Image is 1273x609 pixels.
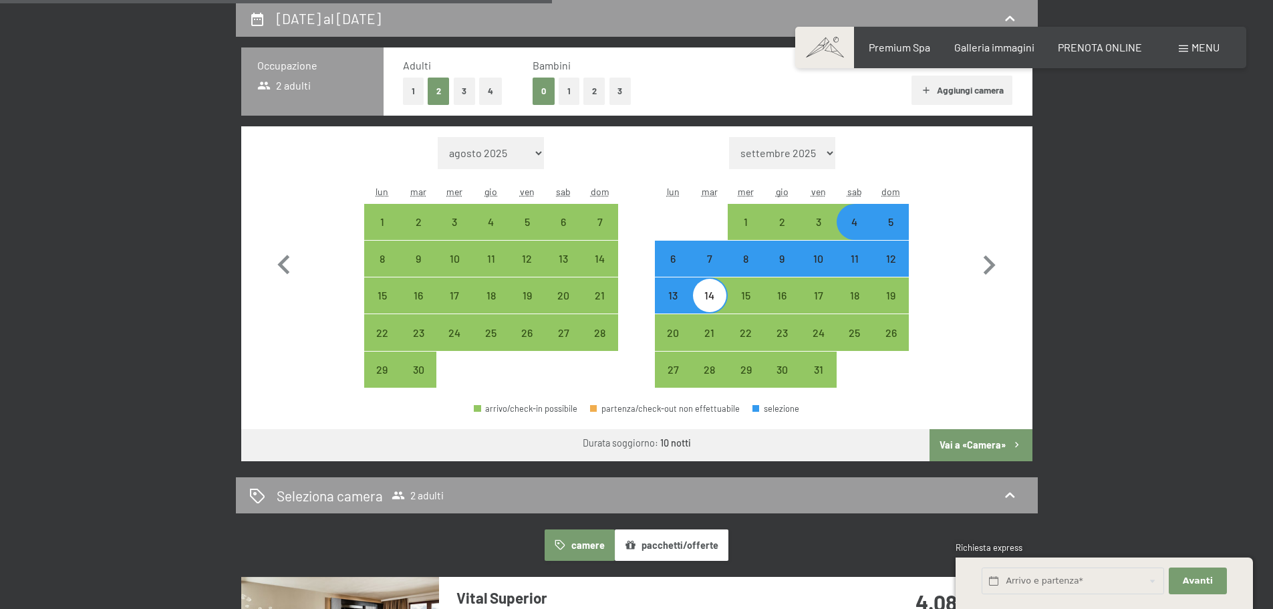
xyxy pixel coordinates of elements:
div: 19 [874,290,907,324]
div: arrivo/check-in possibile [655,352,691,388]
div: Sun Sep 07 2025 [581,204,617,240]
div: Fri Sep 26 2025 [509,314,545,350]
div: 30 [402,364,435,398]
div: Tue Sep 02 2025 [400,204,436,240]
abbr: mercoledì [738,186,754,197]
div: 14 [583,253,616,287]
div: Sat Sep 06 2025 [545,204,581,240]
div: arrivo/check-in possibile [728,352,764,388]
div: selezione [752,404,799,413]
div: arrivo/check-in possibile [800,277,836,314]
div: arrivo/check-in possibile [728,241,764,277]
div: Mon Sep 08 2025 [364,241,400,277]
div: 19 [511,290,544,324]
div: arrivo/check-in possibile [436,314,472,350]
div: 9 [765,253,799,287]
a: Premium Spa [869,41,930,53]
div: Wed Sep 24 2025 [436,314,472,350]
div: 7 [693,253,726,287]
div: Tue Sep 23 2025 [400,314,436,350]
div: Tue Oct 28 2025 [692,352,728,388]
abbr: martedì [702,186,718,197]
div: 8 [729,253,762,287]
button: 2 [583,78,605,105]
div: arrivo/check-in possibile [764,204,800,240]
div: Sun Sep 28 2025 [581,314,617,350]
button: 3 [454,78,476,105]
div: arrivo/check-in possibile [364,277,400,314]
div: 26 [874,328,907,361]
div: Fri Oct 03 2025 [800,204,836,240]
div: 10 [801,253,835,287]
div: 17 [438,290,471,324]
div: Sat Oct 25 2025 [837,314,873,350]
div: 25 [474,328,508,361]
div: 22 [366,328,399,361]
div: arrivo/check-in possibile [728,277,764,314]
div: Sat Sep 13 2025 [545,241,581,277]
div: 8 [366,253,399,287]
div: Fri Sep 05 2025 [509,204,545,240]
div: 22 [729,328,762,361]
div: arrivo/check-in possibile [473,277,509,314]
div: 27 [547,328,580,361]
div: arrivo/check-in possibile [728,204,764,240]
div: arrivo/check-in possibile [837,314,873,350]
abbr: sabato [556,186,571,197]
div: Thu Oct 30 2025 [764,352,800,388]
abbr: giovedì [776,186,789,197]
div: Fri Oct 24 2025 [800,314,836,350]
div: Fri Sep 19 2025 [509,277,545,314]
div: Tue Sep 16 2025 [400,277,436,314]
div: arrivo/check-in possibile [364,314,400,350]
div: 6 [656,253,690,287]
button: 4 [479,78,502,105]
span: 2 adulti [392,489,444,502]
div: 12 [511,253,544,287]
div: Durata soggiorno: [583,437,691,450]
abbr: domenica [591,186,609,197]
div: arrivo/check-in possibile [800,204,836,240]
button: 1 [559,78,579,105]
div: Thu Oct 02 2025 [764,204,800,240]
div: 13 [547,253,580,287]
div: arrivo/check-in possibile [545,204,581,240]
div: Wed Sep 03 2025 [436,204,472,240]
abbr: giovedì [484,186,497,197]
div: Wed Oct 01 2025 [728,204,764,240]
abbr: mercoledì [446,186,462,197]
div: arrivo/check-in possibile [509,204,545,240]
div: Sat Oct 18 2025 [837,277,873,314]
div: 29 [366,364,399,398]
div: arrivo/check-in possibile [873,204,909,240]
div: arrivo/check-in possibile [545,241,581,277]
div: arrivo/check-in possibile [873,314,909,350]
span: Avanti [1183,575,1213,587]
div: arrivo/check-in possibile [873,241,909,277]
div: Sat Sep 27 2025 [545,314,581,350]
div: Thu Sep 11 2025 [473,241,509,277]
div: 12 [874,253,907,287]
div: 29 [729,364,762,398]
div: arrivo/check-in possibile [545,277,581,314]
b: 10 notti [660,437,691,449]
h2: [DATE] al [DATE] [277,10,381,27]
div: Mon Oct 20 2025 [655,314,691,350]
div: 14 [693,290,726,324]
div: 21 [583,290,616,324]
div: arrivo/check-in possibile [436,277,472,314]
div: Tue Oct 07 2025 [692,241,728,277]
div: Thu Oct 09 2025 [764,241,800,277]
h2: Seleziona camera [277,486,383,505]
button: Vai a «Camera» [930,429,1032,461]
div: 9 [402,253,435,287]
div: 18 [474,290,508,324]
abbr: sabato [847,186,862,197]
button: Avanti [1169,568,1226,595]
div: Sat Sep 20 2025 [545,277,581,314]
div: arrivo/check-in possibile [474,404,577,413]
div: arrivo/check-in possibile [800,241,836,277]
div: 24 [438,328,471,361]
div: 1 [366,217,399,250]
